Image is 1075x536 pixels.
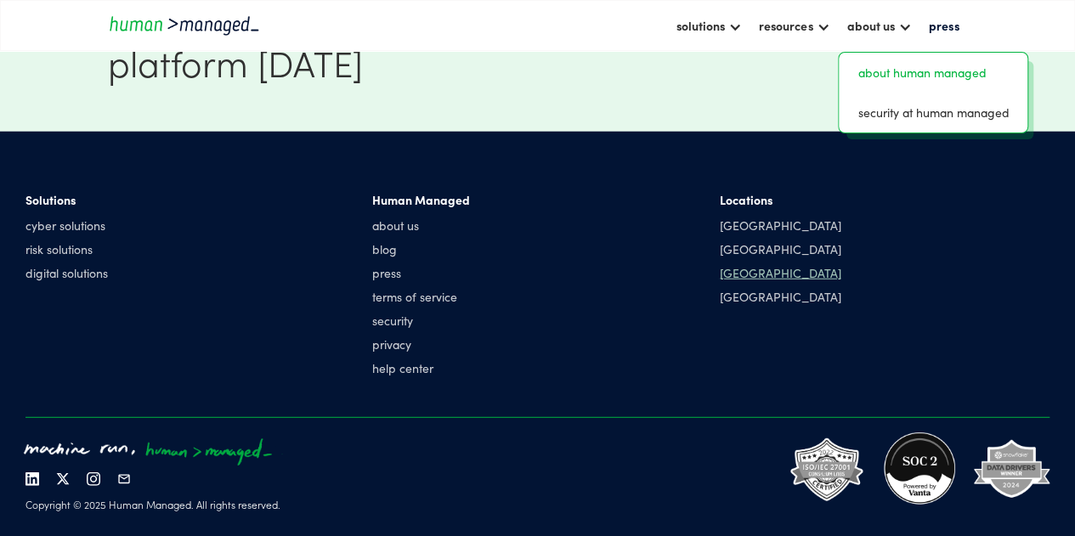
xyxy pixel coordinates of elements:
a: privacy [372,336,470,353]
a: home [108,14,261,37]
div: [GEOGRAPHIC_DATA] [720,240,841,257]
div: Locations [720,191,841,208]
a: help center [372,359,470,376]
a: risk solutions [25,240,108,257]
a: security at human managed [846,99,1021,126]
div: solutions [676,15,725,36]
div: resources [750,11,838,40]
a: blog [372,240,470,257]
div: resources [759,15,812,36]
a: press [372,264,470,281]
a: press [919,11,967,40]
div: Solutions [25,191,108,208]
a: digital solutions [25,264,108,281]
div: about us [838,11,919,40]
div: Human Managed [372,191,470,208]
a: terms of service [372,288,470,305]
div: [GEOGRAPHIC_DATA] [720,217,841,234]
h1: Get your very own I.DE.A. platform [DATE] [108,6,529,81]
a: about human managed [846,59,1021,86]
div: solutions [668,11,750,40]
div: Copyright © 2025 Human Managed. All rights reserved. [25,498,284,511]
div: [GEOGRAPHIC_DATA] [720,264,841,281]
div: about us [846,15,894,36]
a: about us [372,217,470,234]
a: cyber solutions [25,217,108,234]
div: [GEOGRAPHIC_DATA] [720,288,841,305]
a: security [372,312,470,329]
img: machine run, human managed [15,431,284,471]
